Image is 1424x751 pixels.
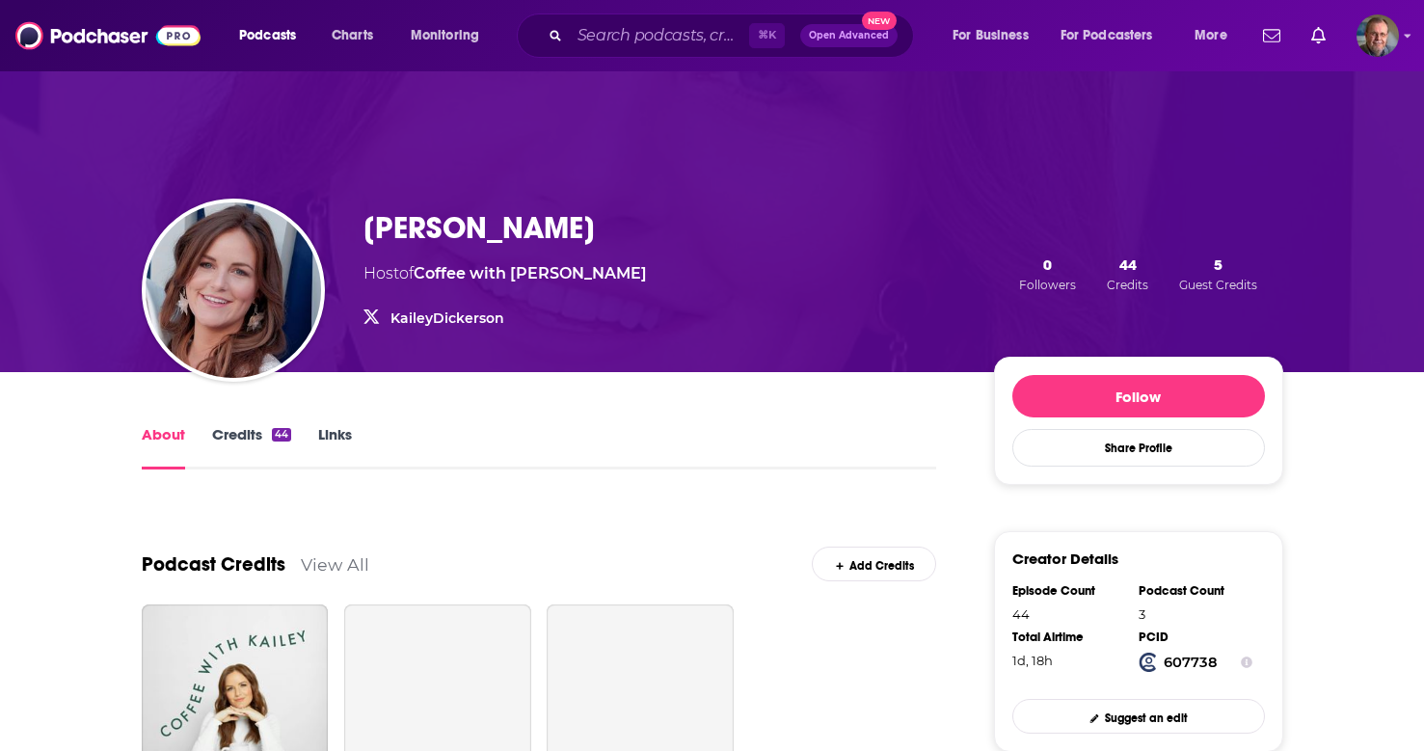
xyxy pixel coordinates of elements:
[1164,654,1218,671] strong: 607738
[535,13,932,58] div: Search podcasts, credits, & more...
[399,264,647,282] span: of
[1241,653,1252,672] button: Show Info
[1195,22,1227,49] span: More
[1012,550,1118,568] h3: Creator Details
[1012,583,1126,599] div: Episode Count
[301,554,369,575] a: View All
[1173,255,1263,293] button: 5Guest Credits
[212,425,291,469] a: Credits44
[1181,20,1251,51] button: open menu
[1119,255,1137,274] span: 44
[142,425,185,469] a: About
[1357,14,1399,57] button: Show profile menu
[1012,375,1265,417] button: Follow
[319,20,385,51] a: Charts
[414,264,647,282] a: Coffee with Kailey
[1139,630,1252,645] div: PCID
[1139,653,1158,672] img: Podchaser Creator ID logo
[749,23,785,48] span: ⌘ K
[953,22,1029,49] span: For Business
[1013,255,1082,293] button: 0Followers
[1012,606,1126,622] div: 44
[1214,255,1222,274] span: 5
[1255,19,1288,52] a: Show notifications dropdown
[1179,278,1257,292] span: Guest Credits
[226,20,321,51] button: open menu
[146,202,321,378] img: Kailey Dickerson
[1303,19,1333,52] a: Show notifications dropdown
[332,22,373,49] span: Charts
[397,20,504,51] button: open menu
[1012,699,1265,733] a: Suggest an edit
[1357,14,1399,57] img: User Profile
[1101,255,1154,293] button: 44Credits
[1012,429,1265,467] button: Share Profile
[862,12,897,30] span: New
[142,552,285,577] a: Podcast Credits
[812,547,936,580] a: Add Credits
[390,309,504,327] a: KaileyDickerson
[1061,22,1153,49] span: For Podcasters
[800,24,898,47] button: Open AdvancedNew
[1048,20,1181,51] button: open menu
[363,264,399,282] span: Host
[1357,14,1399,57] span: Logged in as dan82658
[570,20,749,51] input: Search podcasts, credits, & more...
[272,428,291,442] div: 44
[1012,653,1053,668] span: 42 hours, 33 minutes, 26 seconds
[239,22,296,49] span: Podcasts
[363,209,595,247] h1: [PERSON_NAME]
[318,425,352,469] a: Links
[809,31,889,40] span: Open Advanced
[1012,630,1126,645] div: Total Airtime
[1139,606,1252,622] div: 3
[1107,278,1148,292] span: Credits
[1019,278,1076,292] span: Followers
[1043,255,1052,274] span: 0
[939,20,1053,51] button: open menu
[411,22,479,49] span: Monitoring
[15,17,201,54] img: Podchaser - Follow, Share and Rate Podcasts
[1139,583,1252,599] div: Podcast Count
